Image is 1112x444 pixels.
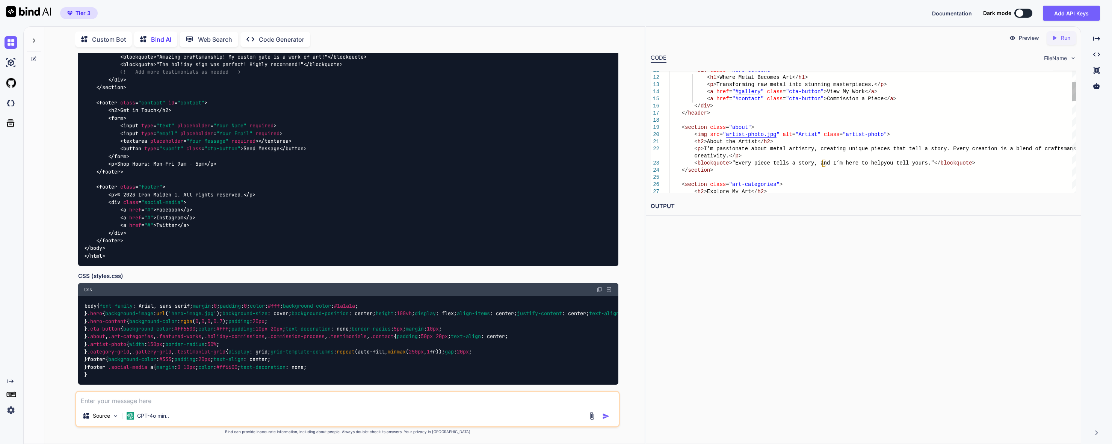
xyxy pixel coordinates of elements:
[651,145,659,153] div: 22
[597,287,603,293] img: copy
[204,145,240,152] span: "cta-button"
[729,124,751,130] span: "about"
[732,160,884,166] span: "Every piece tells a story, and I’m here to help
[141,130,153,137] span: type
[186,137,228,144] span: "Your Message"
[108,76,126,83] span: </ >
[195,318,198,325] span: 0
[786,89,824,95] span: "cta-button"
[96,168,123,175] span: </ >
[111,191,114,198] span: p
[159,145,183,152] span: "submit"
[697,160,729,166] span: blockquote
[123,199,138,205] span: class
[710,67,726,73] span: class
[244,302,247,309] span: 0
[210,161,213,168] span: p
[827,89,865,95] span: View My Work
[751,189,757,195] span: </
[651,181,659,188] div: 26
[729,153,735,159] span: </
[334,302,355,309] span: #1a1a1a
[1019,34,1039,42] p: Preview
[123,222,126,229] span: a
[707,82,710,88] span: <
[108,107,120,114] span: < >
[681,124,684,130] span: <
[87,318,126,325] span: .hero-content
[220,302,241,309] span: padding
[186,145,201,152] span: class
[120,53,156,60] span: < >
[719,74,792,80] span: Where Metal Becomes Art
[108,191,117,198] span: < >
[861,146,1019,152] span: ue pieces that tell a story. Every creation is a b
[216,130,252,137] span: "Your Email"
[827,96,884,102] span: Commission a Piece
[111,161,114,168] span: p
[738,153,741,159] span: >
[707,96,710,102] span: <
[588,412,596,420] img: attachment
[874,82,881,88] span: </
[932,9,972,17] button: Documentation
[100,302,133,309] span: font-family
[694,67,697,73] span: <
[96,84,126,91] span: </ >
[102,168,120,175] span: footer
[114,153,126,160] span: form
[249,122,273,129] span: required
[213,318,222,325] span: 0.7
[120,222,156,229] span: < = >
[123,61,153,68] span: blockquote
[111,199,120,205] span: div
[162,107,168,114] span: h2
[78,272,618,281] h3: CSS (styles.css)
[681,181,684,187] span: <
[707,110,710,116] span: >
[177,222,189,229] span: </ >
[651,167,659,174] div: 24
[67,11,73,15] img: premium
[292,310,349,317] span: background-position
[651,95,659,103] div: 15
[1009,35,1016,41] img: preview
[688,110,707,116] span: header
[694,153,729,159] span: creativity.
[972,160,975,166] span: >
[129,222,141,229] span: href
[757,189,764,195] span: h2
[697,139,704,145] span: h2
[751,124,754,130] span: >
[716,89,729,95] span: href
[729,96,732,102] span: =
[729,89,732,95] span: =
[805,74,808,80] span: >
[151,35,171,44] p: Bind AI
[697,189,704,195] span: h2
[704,189,707,195] span: >
[726,131,776,137] span: artist-photo.jpg
[710,181,726,187] span: class
[87,325,120,332] span: .cta-button
[90,245,102,252] span: body
[180,318,192,325] span: rgba
[710,103,713,109] span: >
[694,189,697,195] span: <
[757,139,764,145] span: </
[646,198,1081,215] h2: OUTPUT
[96,99,207,106] span: < = = >
[685,181,707,187] span: section
[84,302,646,379] code: { : Arial, sans-serif; : ; : ; : ; : ; } { : ( ); : cover; : center; : ; : flex; : center; : cent...
[760,89,763,95] span: "
[123,53,153,60] span: blockquote
[823,131,839,137] span: class
[144,207,153,213] span: "#"
[934,160,940,166] span: </
[651,160,659,167] div: 23
[120,99,135,106] span: class
[651,88,659,95] div: 14
[887,131,890,137] span: >
[112,413,119,419] img: Pick Models
[415,310,436,317] span: display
